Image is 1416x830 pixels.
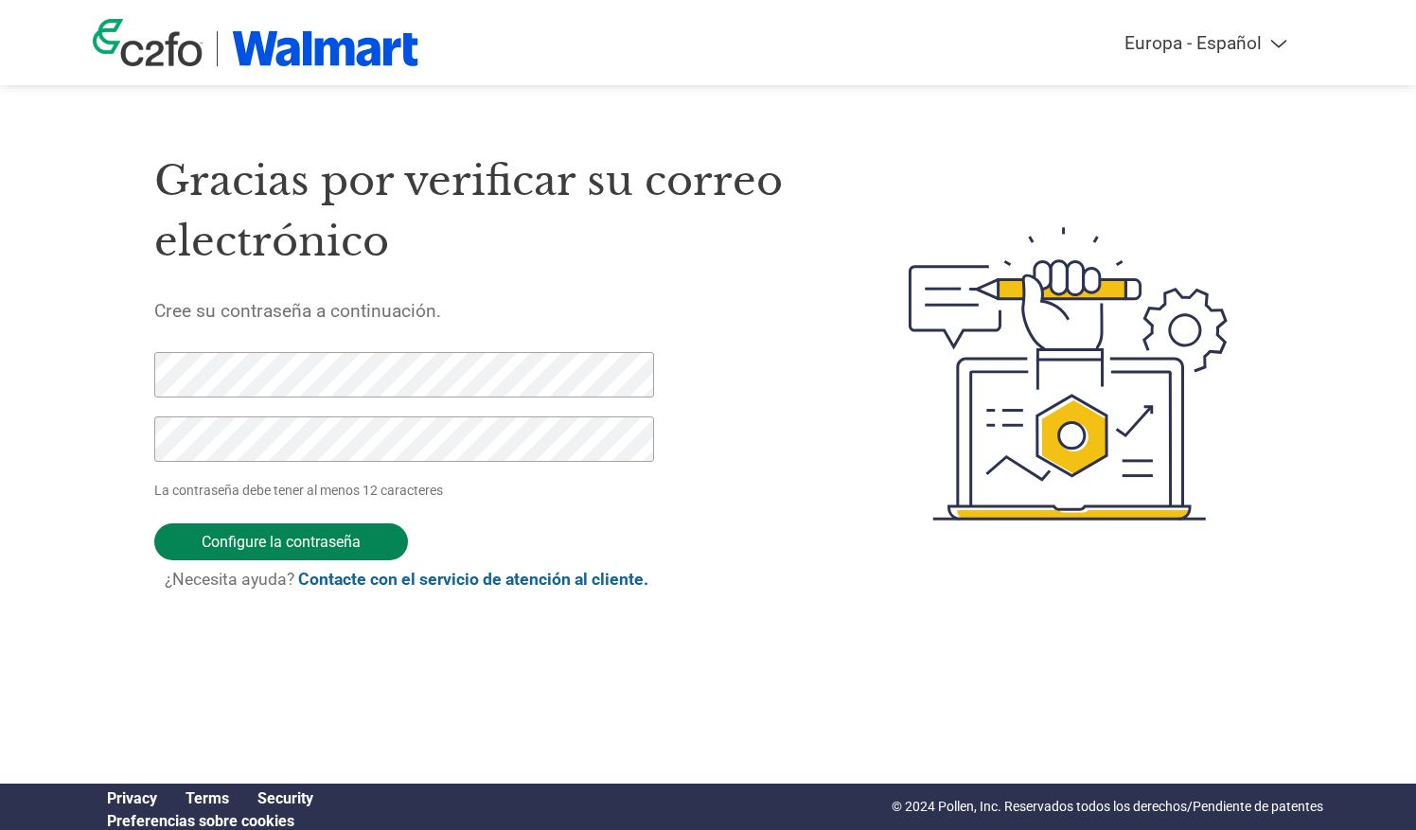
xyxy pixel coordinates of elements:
[154,481,660,501] p: La contraseña debe tener al menos 12 caracteres
[154,523,408,560] input: Configure la contraseña
[892,797,1323,817] p: © 2024 Pollen, Inc. Reservados todos los derechos/Pendiente de patentes
[257,789,313,807] a: Security
[107,789,157,807] a: Privacy
[93,812,327,830] div: Open Cookie Preferences Modal
[107,812,294,830] a: Cookie Preferences, opens a dedicated popup modal window
[186,789,229,807] a: Terms
[298,570,648,589] a: Contacte con el servicio de atención al cliente.
[165,570,648,589] span: ¿Necesita ayuda?
[93,19,203,66] img: c2fo logo
[154,300,819,322] h5: Cree su contraseña a continuación.
[875,123,1263,625] img: create-password
[232,31,418,66] img: Walmart
[154,150,819,273] h1: Gracias por verificar su correo electrónico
